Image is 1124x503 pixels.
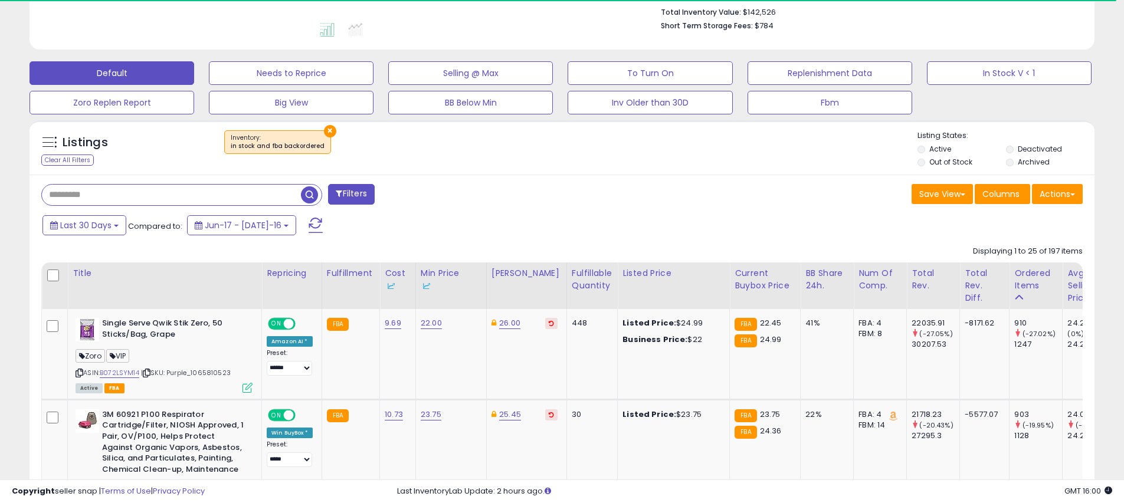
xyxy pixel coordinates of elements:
div: Avg Selling Price [1067,267,1110,304]
small: (-27.02%) [1023,329,1056,338]
div: Current Buybox Price [735,267,795,292]
img: 31X5kNFGnwL._SL40_.jpg [76,409,99,433]
div: 24.22 [1067,339,1115,350]
div: $23.75 [622,409,720,420]
a: 26.00 [499,317,520,329]
a: Terms of Use [101,485,151,497]
div: 22035.91 [912,318,959,328]
button: Last 30 Days [42,215,126,235]
button: Default [30,61,194,85]
span: $784 [755,20,774,31]
button: × [324,125,336,137]
small: FBA [327,318,349,331]
button: BB Below Min [388,91,553,114]
div: Displaying 1 to 25 of 197 items [973,246,1083,257]
div: 910 [1014,318,1062,328]
div: 903 [1014,409,1062,420]
small: (-20.43%) [919,420,953,430]
button: In Stock V < 1 [927,61,1092,85]
label: Active [929,144,951,154]
a: 22.00 [421,317,442,329]
div: 41% [805,318,844,328]
div: Cost [385,267,411,292]
span: OFF [294,319,313,329]
div: BB Share 24h. [805,267,848,292]
div: FBM: 8 [858,328,897,339]
div: Fulfillment [327,267,375,280]
b: Single Serve Qwik Stik Zero, 50 Sticks/Bag, Grape [102,318,245,343]
a: Privacy Policy [153,485,205,497]
small: (-19.95%) [1023,420,1054,430]
div: FBM: 14 [858,420,897,430]
div: Win BuyBox * [267,428,313,438]
b: Short Term Storage Fees: [661,21,753,31]
small: FBA [735,334,756,347]
div: Min Price [421,267,481,292]
span: Inventory : [231,133,325,151]
div: 1247 [1014,339,1062,350]
span: 23.75 [760,409,781,420]
strong: Copyright [12,485,55,497]
a: 23.75 [421,409,441,420]
button: To Turn On [568,61,732,85]
span: ON [269,319,284,329]
div: Total Rev. [912,267,955,292]
div: ASIN: [76,318,253,392]
small: (-27.05%) [919,329,952,338]
div: -8171.62 [965,318,1000,328]
div: FBA: 4 [858,409,897,420]
img: InventoryLab Logo [385,280,396,292]
div: Some or all of the values in this column are provided from Inventory Lab. [421,280,481,292]
span: 2025-08-16 16:00 GMT [1064,485,1112,497]
div: seller snap | | [12,486,205,497]
div: 24.05 [1067,409,1115,420]
div: Preset: [267,440,313,467]
small: (-0.62%) [1076,420,1106,430]
div: Clear All Filters [41,154,94,166]
div: Num of Comp. [858,267,902,292]
div: Listed Price [622,267,725,280]
span: Compared to: [128,221,182,232]
h5: Listings [63,134,108,151]
button: Fbm [748,91,912,114]
span: 24.36 [760,425,782,436]
a: 25.45 [499,409,521,420]
div: $24.99 [622,318,720,328]
a: 9.69 [385,317,401,329]
span: VIP [106,349,130,363]
button: Columns [975,184,1030,204]
b: Listed Price: [622,409,676,420]
button: Inv Older than 30D [568,91,732,114]
button: Zoro Replen Report [30,91,194,114]
div: 30207.53 [912,339,959,350]
span: All listings currently available for purchase on Amazon [76,383,103,393]
div: Last InventoryLab Update: 2 hours ago. [397,486,1112,497]
span: 24.99 [760,334,782,345]
span: Zoro [76,349,105,363]
li: $142,526 [661,4,1074,18]
small: (0%) [1067,329,1084,338]
p: Listing States: [917,130,1094,142]
label: Archived [1018,157,1050,167]
div: 27295.3 [912,430,959,441]
b: 3M 60921 P100 Respirator Cartridge/Filter, NIOSH Approved, 1 Pair, OV/P100, Helps Protect Against... [102,409,245,478]
span: 22.45 [760,317,782,328]
div: Repricing [267,267,317,280]
b: Listed Price: [622,317,676,328]
div: 21718.23 [912,409,959,420]
div: $22 [622,334,720,345]
div: 30 [572,409,608,420]
button: Jun-17 - [DATE]-16 [187,215,296,235]
span: FBA [104,383,124,393]
button: Big View [209,91,373,114]
button: Filters [328,184,374,205]
div: FBA: 4 [858,318,897,328]
span: Columns [982,188,1020,200]
div: Fulfillable Quantity [572,267,612,292]
div: Some or all of the values in this column are provided from Inventory Lab. [385,280,411,292]
div: 24.22 [1067,318,1115,328]
span: | SKU: Purple_1065810523 [141,368,231,377]
label: Deactivated [1018,144,1062,154]
div: Total Rev. Diff. [965,267,1004,304]
div: [PERSON_NAME] [491,267,562,280]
